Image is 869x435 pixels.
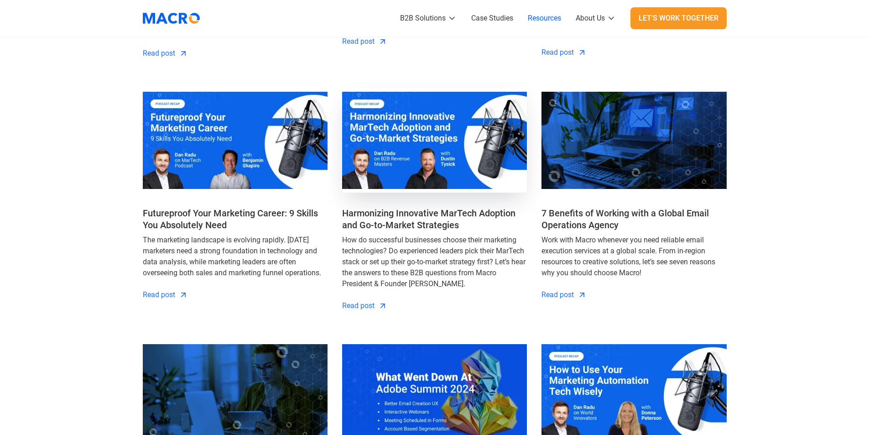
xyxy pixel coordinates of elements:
div: Read post [541,47,574,58]
img: 7 Benefits of Working with a Global Email Operations Agency [541,88,726,193]
a: Read post [342,300,387,311]
img: Macromator Logo [138,7,204,30]
a: 7 Benefits of Working with a Global Email Operations Agency [541,207,726,231]
div: B2B Solutions [400,13,446,24]
a: Harmonizing Innovative MarTech Adoption and Go-to-Market Strategies [342,207,527,231]
a: Read post [541,47,587,58]
a: home [143,7,207,30]
a: Read post [143,289,188,300]
a: Let's Work Together [630,7,727,29]
a: Read post [541,289,587,300]
a: Futureproof Your Marketing Career: 9 Skills You Absolutely Need [143,207,328,231]
div: Read post [143,48,175,59]
a: Read post [143,48,188,59]
div: Read post [541,289,574,300]
div: Work with Macro whenever you need reliable email execution services at a global scale. From in-re... [541,235,726,278]
a: Read post [342,36,387,47]
div: Read post [342,300,375,311]
div: Let's Work Together [639,13,718,24]
img: Futureproof Your Marketing Career: 9 Skills You Absolutely Need [143,88,328,193]
div: The marketing landscape is evolving rapidly. [DATE] marketers need a strong foundation in technol... [143,235,328,278]
div: About Us [576,13,605,24]
div: Read post [143,289,175,300]
img: Harmonizing Innovative MarTech Adoption and Go-to-Market Strategies [342,88,527,193]
div: Read post [342,36,375,47]
div: How do successful businesses choose their marketing technologies? Do experienced leaders pick the... [342,235,527,289]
